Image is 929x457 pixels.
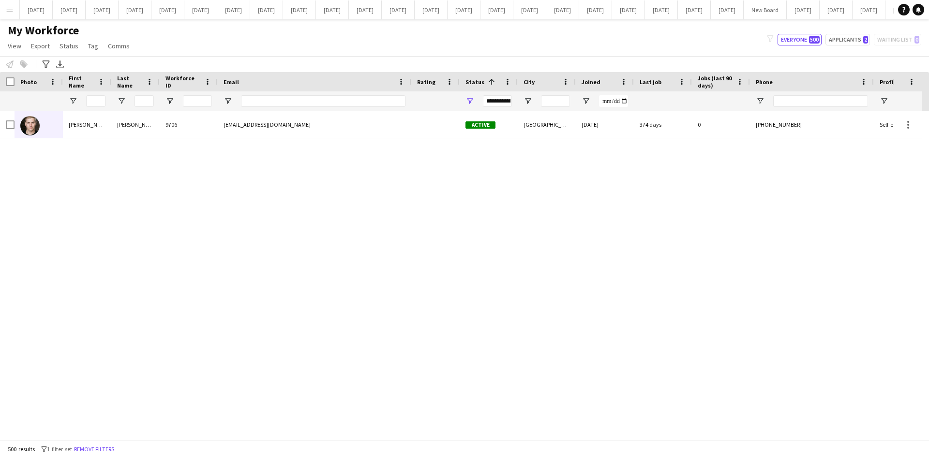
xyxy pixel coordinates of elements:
a: Tag [84,40,102,52]
a: Export [27,40,54,52]
button: [DATE] [853,0,885,19]
button: [DATE] [546,0,579,19]
app-action-btn: Export XLSX [54,59,66,70]
span: View [8,42,21,50]
span: 500 [809,36,820,44]
span: Phone [756,78,773,86]
input: Phone Filter Input [773,95,868,107]
span: Workforce ID [165,74,200,89]
button: [DATE] [86,0,119,19]
button: Open Filter Menu [117,97,126,105]
button: [DATE] [645,0,678,19]
span: Export [31,42,50,50]
input: Last Name Filter Input [135,95,154,107]
span: First Name [69,74,94,89]
div: 0 [692,111,750,138]
div: [PERSON_NAME] [111,111,160,138]
button: [DATE] [20,0,53,19]
button: [DATE] [349,0,382,19]
div: 374 days [634,111,692,138]
button: [DATE] [119,0,151,19]
button: [DATE] [217,0,250,19]
span: 2 [863,36,868,44]
button: Open Filter Menu [165,97,174,105]
app-action-btn: Advanced filters [40,59,52,70]
button: [DATE] [820,0,853,19]
input: City Filter Input [541,95,570,107]
button: [DATE] [513,0,546,19]
button: Remove filters [72,444,116,455]
button: Everyone500 [778,34,822,45]
button: Open Filter Menu [524,97,532,105]
div: [GEOGRAPHIC_DATA] [518,111,576,138]
input: First Name Filter Input [86,95,105,107]
div: 9706 [160,111,218,138]
span: Last job [640,78,661,86]
button: [DATE] [316,0,349,19]
button: [DATE] [151,0,184,19]
span: Joined [582,78,600,86]
span: Status [60,42,78,50]
span: Tag [88,42,98,50]
a: Comms [104,40,134,52]
button: Open Filter Menu [880,97,888,105]
button: [DATE] [250,0,283,19]
div: [DATE] [576,111,634,138]
button: [DATE] [283,0,316,19]
div: [PERSON_NAME] [63,111,111,138]
span: Status [465,78,484,86]
div: [PHONE_NUMBER] [750,111,874,138]
span: City [524,78,535,86]
button: Open Filter Menu [582,97,590,105]
button: Applicants2 [825,34,870,45]
button: [DATE] [448,0,480,19]
button: Open Filter Menu [756,97,764,105]
button: [DATE] [678,0,711,19]
span: My Workforce [8,23,79,38]
button: [DATE] [53,0,86,19]
button: Open Filter Menu [224,97,232,105]
span: Comms [108,42,130,50]
span: Photo [20,78,37,86]
button: [DATE] [382,0,415,19]
button: Open Filter Menu [465,97,474,105]
span: Jobs (last 90 days) [698,74,733,89]
button: [DATE] [415,0,448,19]
span: 1 filter set [47,445,72,453]
button: [DATE] [787,0,820,19]
a: View [4,40,25,52]
span: Last Name [117,74,142,89]
button: [DATE] [612,0,645,19]
span: Profile [880,78,899,86]
input: Joined Filter Input [599,95,628,107]
button: [DATE] [184,0,217,19]
input: Email Filter Input [241,95,405,107]
div: [EMAIL_ADDRESS][DOMAIN_NAME] [218,111,411,138]
button: [DATE] [579,0,612,19]
button: [DATE] [711,0,744,19]
input: Workforce ID Filter Input [183,95,212,107]
button: [DATE] [480,0,513,19]
button: [DATE] [885,0,918,19]
a: Status [56,40,82,52]
span: Rating [417,78,435,86]
img: Aaron Foster [20,116,40,135]
button: Open Filter Menu [69,97,77,105]
span: Active [465,121,495,129]
span: Email [224,78,239,86]
button: New Board [744,0,787,19]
